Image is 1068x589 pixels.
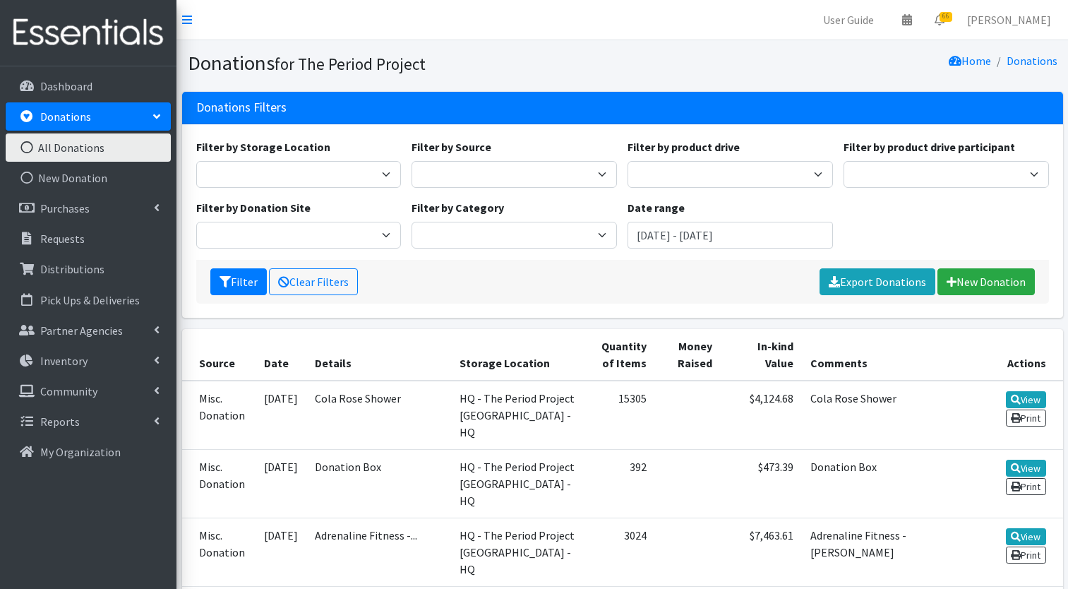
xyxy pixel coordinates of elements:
[40,262,104,276] p: Distributions
[994,329,1063,381] th: Actions
[182,518,256,586] td: Misc. Donation
[6,72,171,100] a: Dashboard
[923,6,956,34] a: 66
[451,329,589,381] th: Storage Location
[802,449,994,518] td: Donation Box
[6,9,171,56] img: HumanEssentials
[306,449,450,518] td: Donation Box
[256,449,306,518] td: [DATE]
[412,199,504,216] label: Filter by Category
[196,199,311,216] label: Filter by Donation Site
[40,445,121,459] p: My Organization
[188,51,618,76] h1: Donations
[182,449,256,518] td: Misc. Donation
[40,232,85,246] p: Requests
[721,329,802,381] th: In-kind Value
[256,381,306,450] td: [DATE]
[802,518,994,586] td: Adrenaline Fitness - [PERSON_NAME]
[6,255,171,283] a: Distributions
[40,384,97,398] p: Community
[182,329,256,381] th: Source
[451,518,589,586] td: HQ - The Period Project [GEOGRAPHIC_DATA] - HQ
[802,329,994,381] th: Comments
[40,293,140,307] p: Pick Ups & Deliveries
[655,329,721,381] th: Money Raised
[40,79,92,93] p: Dashboard
[182,381,256,450] td: Misc. Donation
[40,415,80,429] p: Reports
[6,407,171,436] a: Reports
[6,377,171,405] a: Community
[210,268,267,295] button: Filter
[802,381,994,450] td: Cola Rose Shower
[1006,410,1046,427] a: Print
[6,133,171,162] a: All Donations
[820,268,935,295] a: Export Donations
[196,138,330,155] label: Filter by Storage Location
[6,316,171,345] a: Partner Agencies
[940,12,952,22] span: 66
[956,6,1062,34] a: [PERSON_NAME]
[6,347,171,375] a: Inventory
[6,164,171,192] a: New Donation
[256,518,306,586] td: [DATE]
[628,138,740,155] label: Filter by product drive
[628,222,833,249] input: January 1, 2011 - December 31, 2011
[628,199,685,216] label: Date range
[306,381,450,450] td: Cola Rose Shower
[6,286,171,314] a: Pick Ups & Deliveries
[721,449,802,518] td: $473.39
[588,449,655,518] td: 392
[275,54,426,74] small: for The Period Project
[588,329,655,381] th: Quantity of Items
[721,518,802,586] td: $7,463.61
[844,138,1015,155] label: Filter by product drive participant
[256,329,306,381] th: Date
[1006,547,1046,564] a: Print
[40,109,91,124] p: Donations
[1006,528,1046,545] a: View
[1006,460,1046,477] a: View
[306,329,450,381] th: Details
[6,102,171,131] a: Donations
[588,518,655,586] td: 3024
[1007,54,1057,68] a: Donations
[40,354,88,368] p: Inventory
[6,225,171,253] a: Requests
[949,54,991,68] a: Home
[721,381,802,450] td: $4,124.68
[306,518,450,586] td: Adrenaline Fitness -...
[588,381,655,450] td: 15305
[6,194,171,222] a: Purchases
[40,201,90,215] p: Purchases
[1006,478,1046,495] a: Print
[451,449,589,518] td: HQ - The Period Project [GEOGRAPHIC_DATA] - HQ
[40,323,123,338] p: Partner Agencies
[451,381,589,450] td: HQ - The Period Project [GEOGRAPHIC_DATA] - HQ
[6,438,171,466] a: My Organization
[1006,391,1046,408] a: View
[412,138,491,155] label: Filter by Source
[937,268,1035,295] a: New Donation
[196,100,287,115] h3: Donations Filters
[269,268,358,295] a: Clear Filters
[812,6,885,34] a: User Guide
